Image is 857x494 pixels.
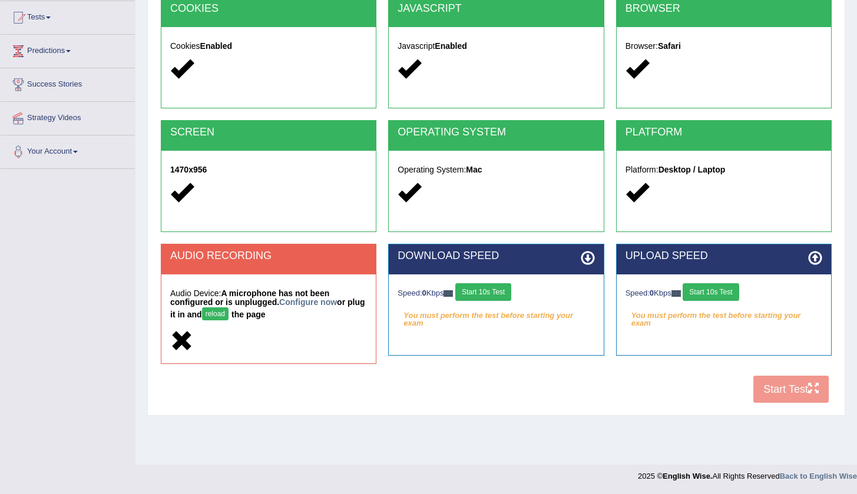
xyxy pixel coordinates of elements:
[1,135,135,165] a: Your Account
[170,250,367,262] h2: AUDIO RECORDING
[663,472,712,480] strong: English Wise.
[626,250,822,262] h2: UPLOAD SPEED
[659,165,726,174] strong: Desktop / Laptop
[650,289,654,297] strong: 0
[422,289,426,297] strong: 0
[671,290,681,297] img: ajax-loader-fb-connection.gif
[202,307,229,320] button: reload
[170,127,367,138] h2: SCREEN
[638,465,857,482] div: 2025 © All Rights Reserved
[626,42,822,51] h5: Browser:
[170,3,367,15] h2: COOKIES
[200,41,232,51] strong: Enabled
[398,307,594,324] em: You must perform the test before starting your exam
[626,3,822,15] h2: BROWSER
[626,165,822,174] h5: Platform:
[1,1,135,31] a: Tests
[1,68,135,98] a: Success Stories
[626,307,822,324] em: You must perform the test before starting your exam
[170,42,367,51] h5: Cookies
[626,127,822,138] h2: PLATFORM
[170,289,365,319] strong: A microphone has not been configured or is unplugged. or plug it in and the page
[398,283,594,304] div: Speed: Kbps
[170,289,367,323] h5: Audio Device:
[780,472,857,480] a: Back to English Wise
[466,165,482,174] strong: Mac
[1,102,135,131] a: Strategy Videos
[444,290,453,297] img: ajax-loader-fb-connection.gif
[658,41,681,51] strong: Safari
[435,41,466,51] strong: Enabled
[683,283,739,301] button: Start 10s Test
[279,297,337,307] a: Configure now
[398,127,594,138] h2: OPERATING SYSTEM
[170,165,207,174] strong: 1470x956
[1,35,135,64] a: Predictions
[398,165,594,174] h5: Operating System:
[398,42,594,51] h5: Javascript
[626,283,822,304] div: Speed: Kbps
[398,3,594,15] h2: JAVASCRIPT
[455,283,511,301] button: Start 10s Test
[398,250,594,262] h2: DOWNLOAD SPEED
